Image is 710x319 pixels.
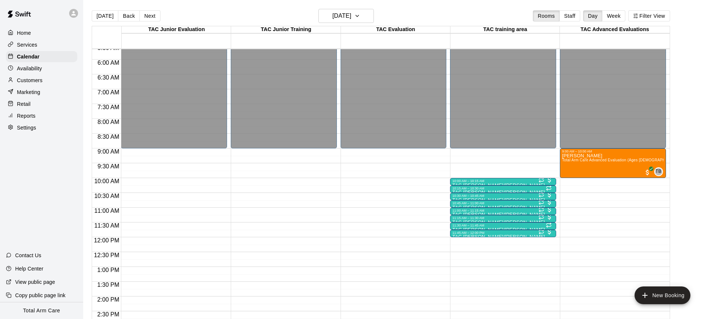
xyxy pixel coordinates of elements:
[122,26,231,33] div: TAC Junior Evaluation
[17,53,40,60] p: Calendar
[231,26,341,33] div: TAC Junior Training
[23,307,60,315] p: Total Arm Care
[452,224,554,227] div: 11:30 AM – 11:45 AM
[644,169,651,176] span: All customers have paid
[452,194,554,198] div: 10:30 AM – 10:45 AM
[96,163,121,169] span: 9:30 AM
[15,252,41,259] p: Contact Us
[452,209,554,212] div: 11:00 AM – 11:15 AM
[17,29,31,37] p: Home
[559,10,581,21] button: Staff
[654,167,663,176] div: Todd Burdette
[560,148,666,178] div: 9:00 AM – 10:00 AM: Alexander Checchio
[450,230,556,237] div: 11:45 AM – 12:00 PM: TAC Todd/Brad
[546,222,552,228] span: Recurring event
[450,26,560,33] div: TAC training area
[656,168,662,175] span: TB
[92,252,121,258] span: 12:30 PM
[538,177,544,183] span: Recurring event
[96,119,121,125] span: 8:00 AM
[562,150,664,153] div: 9:00 AM – 10:00 AM
[538,214,544,220] span: Recurring event
[546,206,553,213] span: All customers have paid
[452,179,554,183] div: 10:00 AM – 10:15 AM
[533,10,559,21] button: Rooms
[17,41,37,48] p: Services
[452,216,554,220] div: 11:15 AM – 11:30 AM
[6,39,77,50] a: Services
[450,178,556,185] div: 10:00 AM – 10:15 AM: TAC Todd/Brad
[17,100,31,108] p: Retail
[139,10,160,21] button: Next
[628,10,670,21] button: Filter View
[6,122,77,133] a: Settings
[450,208,556,215] div: 11:00 AM – 11:15 AM: TAC Todd/Brad
[546,213,553,221] span: All customers have paid
[92,208,121,214] span: 11:00 AM
[452,187,554,190] div: 10:15 AM – 10:30 AM
[17,88,40,96] p: Marketing
[15,292,65,299] p: Copy public page link
[6,63,77,74] a: Availability
[546,198,553,206] span: All customers have paid
[538,199,544,205] span: Recurring event
[318,9,374,23] button: [DATE]
[96,74,121,81] span: 6:30 AM
[450,185,556,193] div: 10:15 AM – 10:30 AM: TAC Todd/Brad
[95,282,121,288] span: 1:30 PM
[96,148,121,155] span: 9:00 AM
[96,89,121,95] span: 7:00 AM
[546,185,552,191] span: Recurring event
[95,267,121,273] span: 1:00 PM
[96,134,121,140] span: 8:30 AM
[15,278,55,286] p: View public page
[450,222,556,230] div: 11:30 AM – 11:45 AM: TAC Todd/Brad
[6,51,77,62] a: Calendar
[96,104,121,110] span: 7:30 AM
[560,26,669,33] div: TAC Advanced Evaluations
[95,296,121,303] span: 2:00 PM
[450,193,556,200] div: 10:30 AM – 10:45 AM: TAC Todd/Brad
[6,110,77,121] a: Reports
[450,200,556,208] div: 10:45 AM – 11:00 AM: TAC Todd/Brad
[583,10,602,21] button: Day
[341,26,450,33] div: TAC Evaluation
[635,286,690,304] button: add
[6,98,77,110] a: Retail
[92,10,118,21] button: [DATE]
[17,124,36,131] p: Settings
[546,176,553,184] span: All customers have paid
[17,112,35,120] p: Reports
[92,193,121,199] span: 10:30 AM
[15,265,43,272] p: Help Center
[6,27,77,38] a: Home
[118,10,140,21] button: Back
[562,158,686,162] span: Total Arm Care Advanced Evaluation (Ages [DEMOGRAPHIC_DATA]+)
[538,206,544,212] span: Recurring event
[452,231,554,235] div: 11:45 AM – 12:00 PM
[92,222,121,229] span: 11:30 AM
[450,215,556,222] div: 11:15 AM – 11:30 AM: TAC Todd/Brad
[92,237,121,244] span: 12:00 PM
[546,228,553,235] span: All customers have paid
[96,60,121,66] span: 6:00 AM
[602,10,625,21] button: Week
[538,229,544,235] span: Recurring event
[17,65,42,72] p: Availability
[332,11,351,21] h6: [DATE]
[92,178,121,184] span: 10:00 AM
[452,201,554,205] div: 10:45 AM – 11:00 AM
[546,191,553,198] span: All customers have paid
[657,167,663,176] span: Todd Burdette
[6,87,77,98] a: Marketing
[6,75,77,86] a: Customers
